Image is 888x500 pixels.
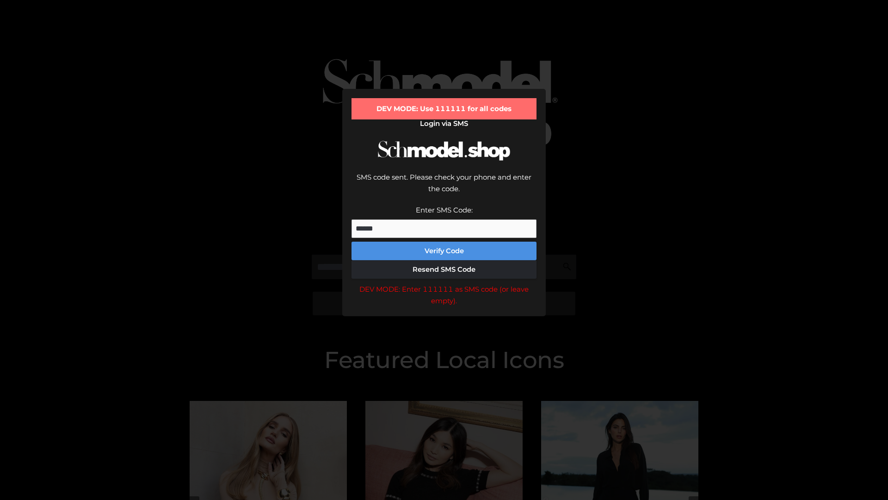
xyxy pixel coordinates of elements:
div: DEV MODE: Enter 111111 as SMS code (or leave empty). [351,283,536,307]
h2: Login via SMS [351,119,536,128]
div: DEV MODE: Use 111111 for all codes [351,98,536,119]
img: Schmodel Logo [375,132,513,169]
button: Resend SMS Code [351,260,536,279]
button: Verify Code [351,242,536,260]
label: Enter SMS Code: [416,206,473,214]
div: SMS code sent. Please check your phone and enter the code. [351,171,536,204]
